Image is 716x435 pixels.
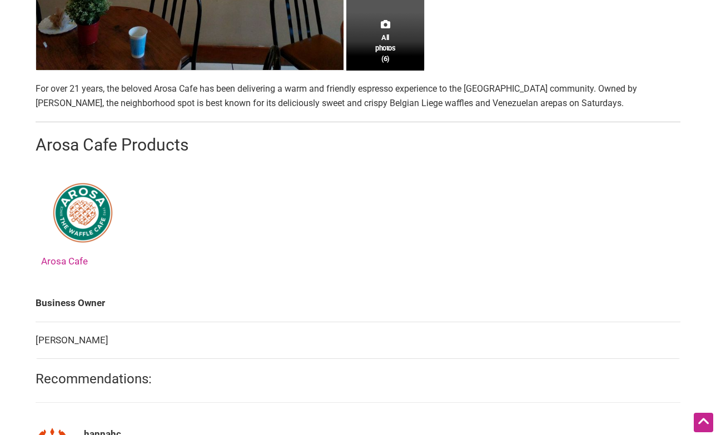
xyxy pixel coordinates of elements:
[41,171,125,267] a: Arosa Cafe
[694,413,713,432] div: Scroll Back to Top
[36,285,680,322] td: Business Owner
[36,370,680,389] h2: Recommendations:
[375,32,395,64] span: All photos (6)
[36,322,680,359] td: [PERSON_NAME]
[36,133,680,157] h2: Arosa Cafe Products
[36,82,680,110] p: For over 21 years, the beloved Arosa Cafe has been delivering a warm and friendly espresso experi...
